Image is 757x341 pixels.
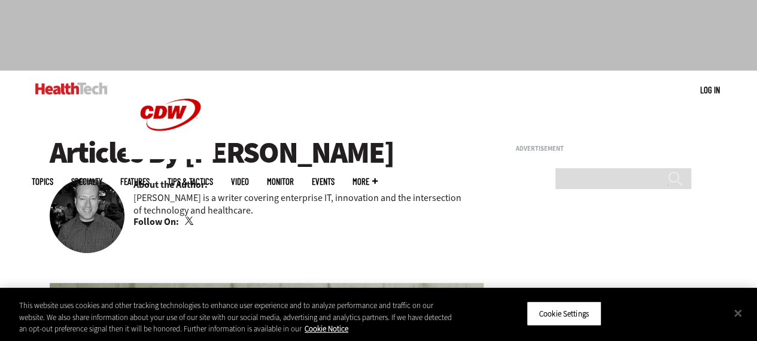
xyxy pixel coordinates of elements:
img: Brian Horowitz [50,178,124,253]
img: Home [126,71,215,159]
div: This website uses cookies and other tracking technologies to enhance user experience and to analy... [19,300,454,335]
button: Cookie Settings [527,301,601,326]
span: Specialty [71,177,102,186]
a: Video [231,177,249,186]
iframe: advertisement [515,157,695,306]
a: CDW [126,150,215,162]
a: Twitter [185,217,196,226]
span: Topics [32,177,53,186]
button: Close [725,300,751,326]
a: Log in [700,84,720,95]
b: Follow On: [133,215,179,229]
a: Events [312,177,335,186]
iframe: advertisement [161,5,597,59]
p: [PERSON_NAME] is a writer covering enterprise IT, innovation and the intersection of technology a... [133,191,484,217]
a: Tips & Tactics [168,177,213,186]
a: More information about your privacy [305,324,348,334]
a: MonITor [267,177,294,186]
img: Home [35,83,108,95]
div: User menu [700,84,720,96]
a: Features [120,177,150,186]
span: More [352,177,378,186]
